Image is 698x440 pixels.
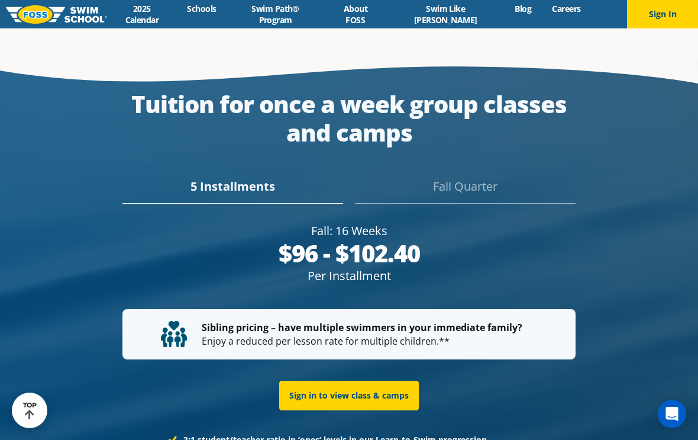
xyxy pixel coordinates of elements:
[227,3,324,25] a: Swim Path® Program
[279,381,419,410] a: Sign in to view class & camps
[122,178,343,204] div: 5 Installments
[202,321,522,334] strong: Sibling pricing – have multiple swimmers in your immediate family?
[122,90,576,147] div: Tuition for once a week group classes and camps
[505,3,542,14] a: Blog
[161,321,187,347] img: tuition-family-children.svg
[177,3,227,14] a: Schools
[23,402,37,420] div: TOP
[122,239,576,268] div: $96 - $102.40
[355,178,576,204] div: Fall Quarter
[6,5,107,24] img: FOSS Swim School Logo
[658,400,686,428] div: Open Intercom Messenger
[122,268,576,284] div: Per Installment
[107,3,177,25] a: 2025 Calendar
[161,321,538,348] p: Enjoy a reduced per lesson rate for multiple children.**
[324,3,386,25] a: About FOSS
[122,223,576,239] div: Fall: 16 Weeks
[542,3,591,14] a: Careers
[386,3,504,25] a: Swim Like [PERSON_NAME]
